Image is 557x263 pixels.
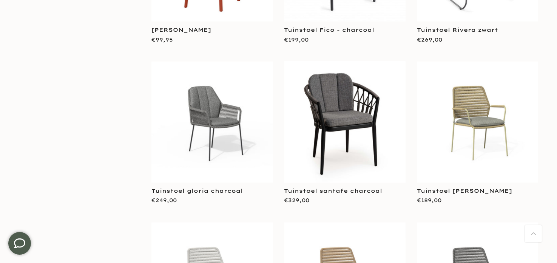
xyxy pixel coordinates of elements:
[151,36,173,43] span: €99,95
[284,26,375,33] a: Tuinstoel Fico - charcoal
[151,188,243,195] a: Tuinstoel gloria charcoal
[284,188,383,195] a: Tuinstoel santafe charcoal
[417,36,442,43] span: €269,00
[1,224,39,262] iframe: toggle-frame
[417,26,498,33] a: Tuinstoel Rivera zwart
[417,197,441,204] span: €189,00
[284,36,309,43] span: €199,00
[284,197,310,204] span: €329,00
[525,225,542,242] a: Terug naar boven
[417,188,512,195] a: Tuinstoel [PERSON_NAME]
[151,197,177,204] span: €249,00
[151,26,211,33] a: [PERSON_NAME]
